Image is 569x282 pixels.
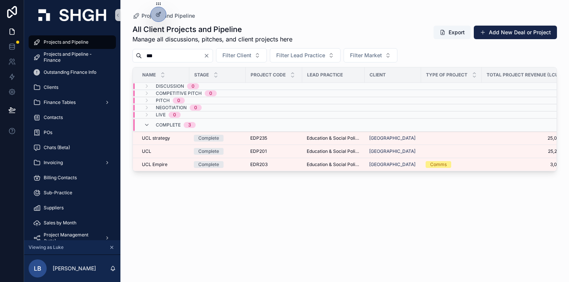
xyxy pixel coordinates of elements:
a: Education & Social Policy [307,148,360,154]
span: Complete [156,122,181,128]
button: Clear [204,53,213,59]
span: Projects and Pipeline - Finance [44,51,108,63]
button: Select Button [216,48,267,62]
span: POs [44,130,52,136]
span: Negotiation [156,105,187,111]
a: Outstanding Finance Info [29,66,116,79]
a: Education & Social Policy [307,135,360,141]
div: Complete [198,148,219,155]
span: Stage [194,72,209,78]
span: Lead Practice [307,72,343,78]
a: UCL [142,148,185,154]
span: EDR203 [250,162,268,168]
span: Pitch [156,98,170,104]
span: Client [370,72,386,78]
div: 0 [173,112,176,118]
a: UCL Empire [142,162,185,168]
a: [GEOGRAPHIC_DATA] [369,135,417,141]
span: Sub-Practice [44,190,72,196]
a: UCL strategy [142,135,185,141]
div: 0 [177,98,180,104]
span: UCL Empire [142,162,167,168]
div: 0 [192,83,195,89]
span: LB [34,264,41,273]
a: Clients [29,81,116,94]
a: Projects and Pipeline [132,12,195,20]
span: Billing Contacts [44,175,77,181]
a: Education & Social Policy [307,162,360,168]
span: EDP201 [250,148,267,154]
a: Chats (Beta) [29,141,116,154]
a: Suppliers [29,201,116,215]
a: EDP201 [250,148,298,154]
span: Viewing as Luke [29,244,64,250]
a: Complete [194,135,241,142]
button: Select Button [344,48,397,62]
span: Projects and Pipeline [44,39,88,45]
span: EDP235 [250,135,267,141]
a: Sub-Practice [29,186,116,200]
a: POs [29,126,116,139]
span: Suppliers [44,205,64,211]
a: Comms [426,161,477,168]
a: Sales by Month [29,216,116,230]
div: scrollable content [24,30,120,240]
span: Sales by Month [44,220,76,226]
button: Export [434,26,471,39]
span: Manage all discussions, pitches, and client projects here [132,35,292,44]
span: Projects and Pipeline [141,12,195,20]
span: Type of Project [426,72,467,78]
a: Contacts [29,111,116,124]
a: [GEOGRAPHIC_DATA] [369,162,417,168]
span: Project Management (beta) [44,232,99,244]
span: Chats (Beta) [44,145,70,151]
div: Comms [430,161,447,168]
a: EDR203 [250,162,298,168]
span: Filter Market [350,52,382,59]
div: Complete [198,135,219,142]
a: [GEOGRAPHIC_DATA] [369,162,415,168]
p: [PERSON_NAME] [53,265,96,272]
a: EDP235 [250,135,298,141]
span: Clients [44,84,58,90]
h1: All Client Projects and Pipeline [132,24,292,35]
a: [GEOGRAPHIC_DATA] [369,135,415,141]
span: Invoicing [44,160,63,166]
img: App logo [38,9,106,21]
span: Name [142,72,156,78]
span: UCL [142,148,151,154]
span: Live [156,112,166,118]
div: Complete [198,161,219,168]
div: 0 [209,90,212,96]
span: Finance Tables [44,99,76,105]
a: Billing Contacts [29,171,116,184]
a: Invoicing [29,156,116,169]
a: Projects and Pipeline [29,35,116,49]
span: Filter Lead Practice [276,52,325,59]
div: 0 [194,105,197,111]
div: 3 [188,122,191,128]
span: Outstanding Finance Info [44,69,96,75]
button: Add New Deal or Project [474,26,557,39]
span: UCL strategy [142,135,170,141]
span: Project Code [251,72,286,78]
span: Filter Client [222,52,251,59]
a: Finance Tables [29,96,116,109]
span: Discussion [156,83,184,89]
a: Project Management (beta) [29,231,116,245]
span: Competitive Pitch [156,90,202,96]
a: [GEOGRAPHIC_DATA] [369,148,415,154]
a: Projects and Pipeline - Finance [29,50,116,64]
span: Total Project Revenue (LCU) [487,72,560,78]
a: [GEOGRAPHIC_DATA] [369,148,417,154]
a: Complete [194,148,241,155]
span: Contacts [44,114,63,120]
a: Complete [194,161,241,168]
